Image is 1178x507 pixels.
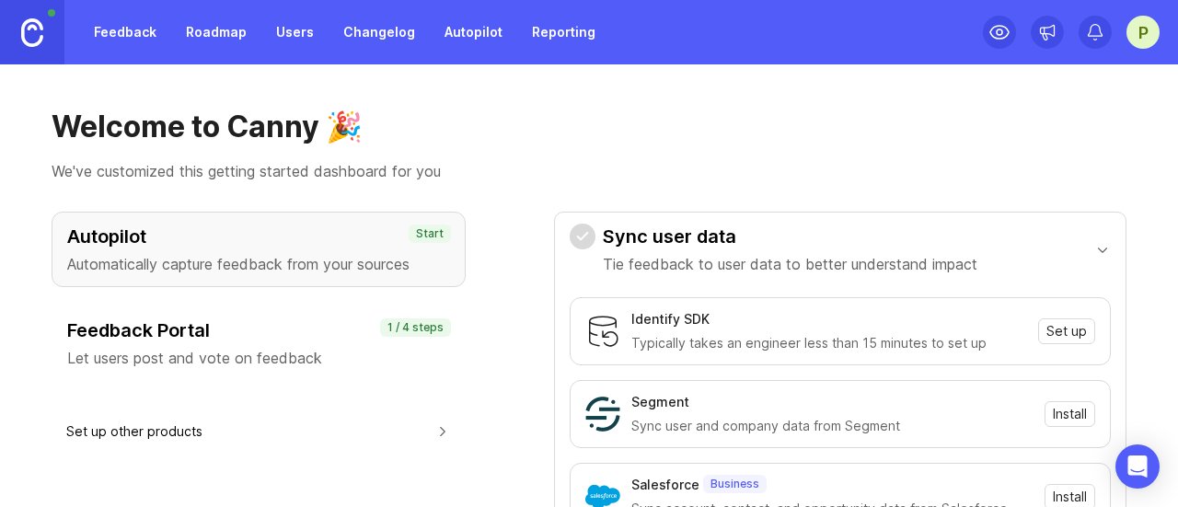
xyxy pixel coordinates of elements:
div: Open Intercom Messenger [1115,444,1160,489]
a: Autopilot [433,16,514,49]
span: Install [1053,488,1087,506]
p: We've customized this getting started dashboard for you [52,160,1126,182]
a: Users [265,16,325,49]
span: Set up [1046,322,1087,340]
button: Install [1045,401,1095,427]
a: Roadmap [175,16,258,49]
button: Sync user dataTie feedback to user data to better understand impact [570,213,1111,286]
p: Business [710,477,759,491]
a: Reporting [521,16,606,49]
button: Set up other products [66,410,451,452]
button: P [1126,16,1160,49]
h3: Autopilot [67,224,450,249]
h3: Sync user data [603,224,977,249]
h1: Welcome to Canny 🎉 [52,109,1126,145]
div: Typically takes an engineer less than 15 minutes to set up [631,333,1027,353]
p: Automatically capture feedback from your sources [67,253,450,275]
p: Tie feedback to user data to better understand impact [603,253,977,275]
a: Feedback [83,16,167,49]
span: Install [1053,405,1087,423]
p: Start [416,226,444,241]
p: 1 / 4 steps [387,320,444,335]
img: Identify SDK [585,314,620,349]
button: AutopilotAutomatically capture feedback from your sourcesStart [52,212,466,287]
a: Changelog [332,16,426,49]
p: Let users post and vote on feedback [67,347,450,369]
img: Segment [585,397,620,432]
button: Feedback PortalLet users post and vote on feedback1 / 4 steps [52,305,466,381]
img: Canny Home [21,18,43,47]
div: Identify SDK [631,309,710,329]
h3: Feedback Portal [67,317,450,343]
div: Salesforce [631,475,699,495]
div: Segment [631,392,689,412]
button: Set up [1038,318,1095,344]
div: Sync user and company data from Segment [631,416,1034,436]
